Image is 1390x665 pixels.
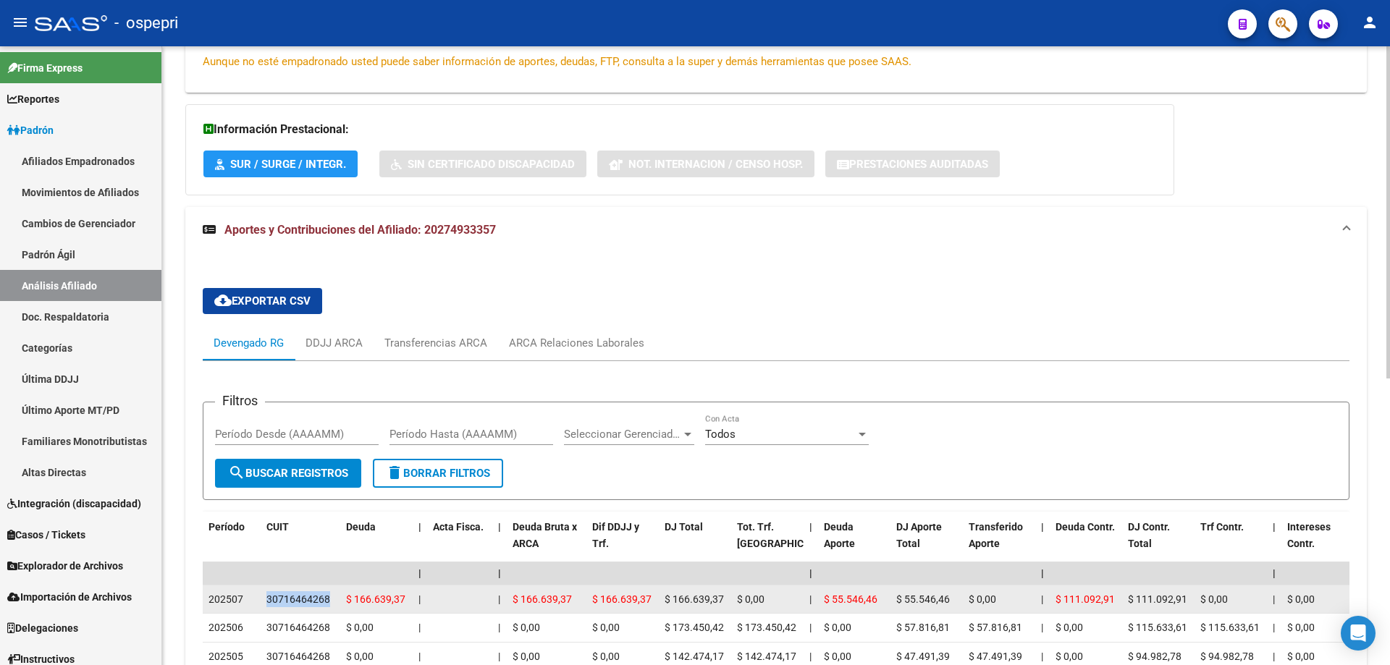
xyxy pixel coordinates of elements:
span: $ 55.546,46 [896,593,950,605]
datatable-header-cell: DJ Contr. Total [1122,512,1195,575]
mat-icon: delete [386,464,403,481]
span: | [1273,567,1276,579]
span: | [1041,593,1043,605]
datatable-header-cell: | [413,512,427,575]
span: $ 115.633,61 [1128,622,1187,633]
span: Borrar Filtros [386,467,490,480]
span: | [418,593,421,605]
span: Explorador de Archivos [7,558,123,574]
span: $ 0,00 [513,622,540,633]
span: $ 0,00 [592,622,620,633]
datatable-header-cell: Intereses Contr. [1281,512,1354,575]
datatable-header-cell: Deuda [340,512,413,575]
span: Delegaciones [7,620,78,636]
span: $ 0,00 [513,651,540,662]
span: | [1273,622,1275,633]
div: ARCA Relaciones Laborales [509,335,644,351]
span: Integración (discapacidad) [7,496,141,512]
span: Todos [705,428,736,441]
span: $ 142.474,17 [737,651,796,662]
span: $ 0,00 [1287,651,1315,662]
mat-icon: menu [12,14,29,31]
span: $ 0,00 [824,622,851,633]
span: | [809,622,812,633]
div: DDJJ ARCA [306,335,363,351]
span: | [1041,622,1043,633]
mat-icon: cloud_download [214,292,232,309]
span: Período [208,521,245,533]
datatable-header-cell: Tot. Trf. Bruto [731,512,804,575]
span: CUIT [266,521,289,533]
div: Transferencias ARCA [384,335,487,351]
div: Open Intercom Messenger [1341,616,1376,651]
span: $ 0,00 [1056,622,1083,633]
span: Acta Fisca. [433,521,484,533]
button: Exportar CSV [203,288,322,314]
span: | [1041,567,1044,579]
span: | [498,651,500,662]
span: $ 57.816,81 [896,622,950,633]
span: Transferido Aporte [969,521,1023,549]
span: | [418,651,421,662]
span: $ 0,00 [346,622,374,633]
span: $ 55.546,46 [824,593,877,605]
datatable-header-cell: Transferido Aporte [963,512,1035,575]
span: Prestaciones Auditadas [849,158,988,171]
span: $ 0,00 [737,593,764,605]
button: Sin Certificado Discapacidad [379,151,586,177]
span: $ 0,00 [1200,593,1228,605]
span: | [809,593,812,605]
span: | [498,593,500,605]
span: $ 47.491,39 [969,651,1022,662]
span: $ 0,00 [969,593,996,605]
datatable-header-cell: | [492,512,507,575]
span: | [418,622,421,633]
span: Firma Express [7,60,83,76]
button: Prestaciones Auditadas [825,151,1000,177]
datatable-header-cell: | [804,512,818,575]
datatable-header-cell: Trf Contr. [1195,512,1267,575]
span: 202507 [208,593,243,605]
span: Deuda [346,521,376,533]
span: | [809,567,812,579]
span: Importación de Archivos [7,589,132,605]
div: Devengado RG [214,335,284,351]
span: | [418,521,421,533]
span: $ 0,00 [1056,651,1083,662]
h3: Filtros [215,391,265,411]
datatable-header-cell: | [1267,512,1281,575]
span: Exportar CSV [214,295,311,308]
div: 30716464268 [266,648,330,665]
mat-icon: person [1361,14,1378,31]
datatable-header-cell: Período [203,512,261,575]
span: $ 166.639,37 [592,593,652,605]
datatable-header-cell: Dif DDJJ y Trf. [586,512,659,575]
span: 202505 [208,651,243,662]
span: $ 94.982,78 [1200,651,1254,662]
span: Trf Contr. [1200,521,1244,533]
span: | [498,567,501,579]
span: Buscar Registros [228,467,348,480]
span: DJ Contr. Total [1128,521,1170,549]
span: Deuda Bruta x ARCA [513,521,577,549]
span: Deuda Contr. [1056,521,1115,533]
span: Aunque no esté empadronado usted puede saber información de aportes, deudas, FTP, consulta a la s... [203,55,911,68]
span: $ 0,00 [1287,593,1315,605]
span: $ 173.450,42 [665,622,724,633]
h3: Información Prestacional: [203,119,1156,140]
datatable-header-cell: | [1035,512,1050,575]
span: 202506 [208,622,243,633]
datatable-header-cell: Deuda Bruta x ARCA [507,512,586,575]
span: Dif DDJJ y Trf. [592,521,639,549]
span: | [1273,521,1276,533]
span: SUR / SURGE / INTEGR. [230,158,346,171]
datatable-header-cell: DJ Aporte Total [890,512,963,575]
span: Casos / Tickets [7,527,85,543]
button: SUR / SURGE / INTEGR. [203,151,358,177]
div: 30716464268 [266,591,330,608]
span: $ 166.639,37 [346,593,405,605]
mat-icon: search [228,464,245,481]
span: $ 0,00 [592,651,620,662]
datatable-header-cell: DJ Total [659,512,731,575]
span: $ 115.633,61 [1200,622,1260,633]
